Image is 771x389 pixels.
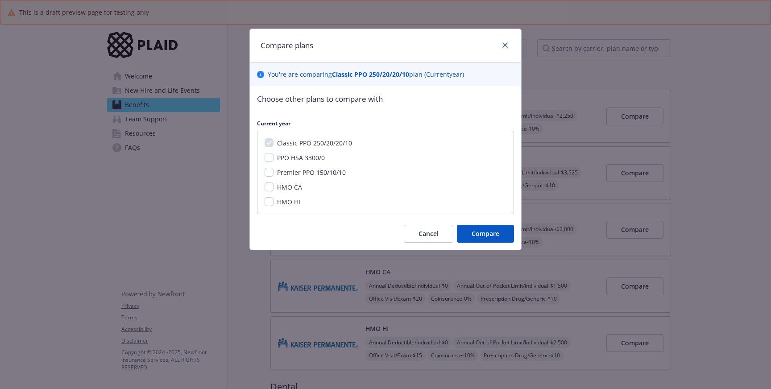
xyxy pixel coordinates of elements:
[277,198,300,206] span: HMO HI
[261,40,313,51] h1: Compare plans
[404,225,453,243] button: Cancel
[268,70,464,79] p: You ' re are comparing plan ( Current year)
[277,168,346,177] span: Premier PPO 150/10/10
[257,93,514,105] p: Choose other plans to compare with
[277,183,302,191] span: HMO CA
[472,229,499,238] span: Compare
[457,225,514,243] button: Compare
[277,139,352,147] span: Classic PPO 250/20/20/10
[419,229,439,238] span: Cancel
[277,153,325,162] span: PPO HSA 3300/0
[257,120,514,127] p: Current year
[332,70,409,79] b: Classic PPO 250/20/20/10
[500,40,510,50] a: close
